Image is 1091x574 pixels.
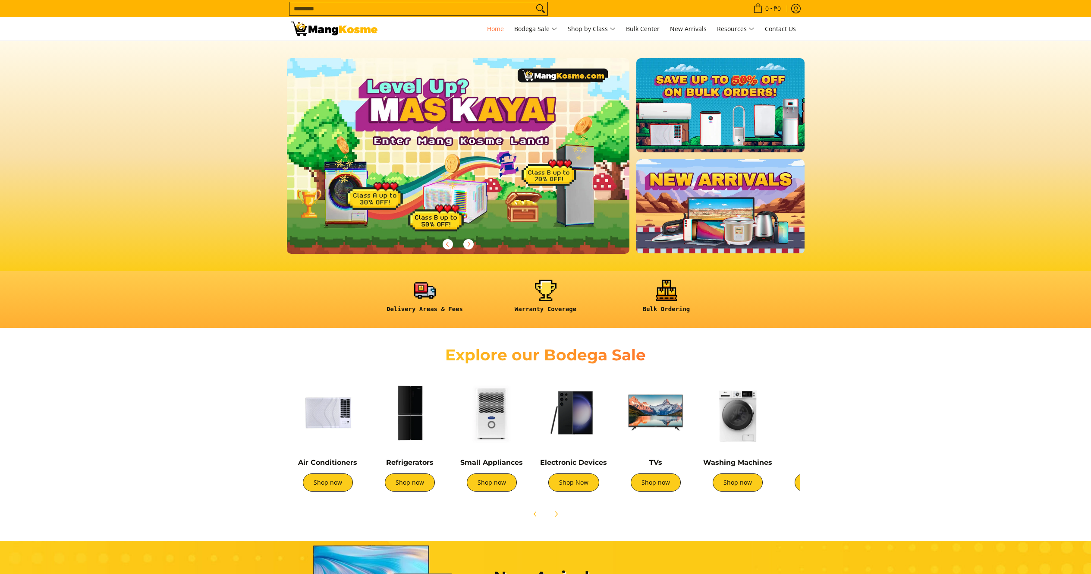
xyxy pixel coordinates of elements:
[386,458,434,467] a: Refrigerators
[610,280,723,320] a: <h6><strong>Bulk Ordering</strong></h6>
[666,17,711,41] a: New Arrivals
[459,235,478,254] button: Next
[703,458,772,467] a: Washing Machines
[386,17,800,41] nav: Main Menu
[526,505,545,524] button: Previous
[369,280,481,320] a: <h6><strong>Delivery Areas & Fees</strong></h6>
[772,6,782,12] span: ₱0
[713,17,759,41] a: Resources
[438,235,457,254] button: Previous
[291,22,377,36] img: Mang Kosme: Your Home Appliances Warehouse Sale Partner!
[510,17,562,41] a: Bodega Sale
[568,24,616,35] span: Shop by Class
[701,376,774,449] img: Washing Machines
[421,345,671,365] h2: Explore our Bodega Sale
[761,17,800,41] a: Contact Us
[548,473,599,492] a: Shop Now
[291,376,365,449] img: Air Conditioners
[534,2,547,15] button: Search
[751,4,783,13] span: •
[483,17,508,41] a: Home
[303,473,353,492] a: Shop now
[537,376,610,449] img: Electronic Devices
[547,505,566,524] button: Next
[619,376,692,449] img: TVs
[783,376,856,449] img: Cookers
[765,25,796,33] span: Contact Us
[373,376,446,449] img: Refrigerators
[764,6,770,12] span: 0
[622,17,664,41] a: Bulk Center
[460,458,523,467] a: Small Appliances
[540,458,607,467] a: Electronic Devices
[563,17,620,41] a: Shop by Class
[649,458,662,467] a: TVs
[385,473,435,492] a: Shop now
[717,24,755,35] span: Resources
[626,25,660,33] span: Bulk Center
[287,58,630,254] img: Gaming desktop banner
[298,458,357,467] a: Air Conditioners
[514,24,557,35] span: Bodega Sale
[631,473,681,492] a: Shop now
[795,473,845,492] a: Shop now
[670,25,707,33] span: New Arrivals
[487,25,504,33] span: Home
[713,473,763,492] a: Shop now
[455,376,528,449] img: Small Appliances
[467,473,517,492] a: Shop now
[490,280,602,320] a: <h6><strong>Warranty Coverage</strong></h6>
